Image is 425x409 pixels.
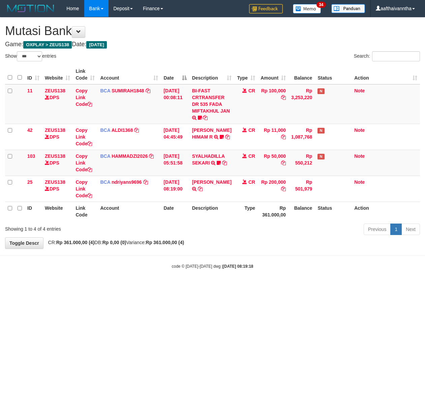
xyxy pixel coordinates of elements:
td: Rp 50,000 [258,150,289,176]
h4: Game: Date: [5,41,420,48]
span: BCA [100,88,110,93]
th: Rp 361.000,00 [258,202,289,221]
img: Feedback.jpg [249,4,283,13]
a: ZEUS138 [45,179,65,185]
strong: Rp 0,00 (0) [102,240,126,245]
th: Date: activate to sort column descending [161,65,189,84]
img: Button%20Memo.svg [293,4,321,13]
a: Toggle Descr [5,237,43,249]
th: Account: activate to sort column ascending [97,65,161,84]
strong: Rp 361.000,00 (4) [56,240,95,245]
span: CR [248,179,255,185]
img: MOTION_logo.png [5,3,56,13]
td: Rp 550,212 [289,150,315,176]
span: Has Note [317,154,324,159]
th: Type [234,202,258,221]
a: Note [354,179,365,185]
a: Copy Rp 50,000 to clipboard [281,160,286,166]
th: Status [315,202,352,221]
a: ALDI1368 [112,127,133,133]
td: [DATE] 04:45:49 [161,124,189,150]
td: Rp 100,000 [258,84,289,124]
a: Previous [364,224,391,235]
span: OXPLAY > ZEUS138 [23,41,72,49]
a: Note [354,88,365,93]
strong: [DATE] 08:19:18 [223,264,253,269]
input: Search: [372,51,420,61]
td: DPS [42,84,73,124]
a: HAMMADZI2026 [112,153,148,159]
th: Website: activate to sort column ascending [42,65,73,84]
th: Status [315,65,352,84]
th: ID [25,202,42,221]
a: Copy FAISAL REZA PAHLEF to clipboard [198,186,203,192]
th: Description: activate to sort column ascending [189,65,234,84]
a: Copy BI-FAST CRTRANSFER DR 535 FADA MIFTAKHUL JAN to clipboard [203,115,208,120]
span: 42 [27,127,33,133]
a: Note [354,153,365,159]
td: [DATE] 08:19:00 [161,176,189,202]
td: Rp 3,253,220 [289,84,315,124]
td: DPS [42,124,73,150]
span: CR: DB: Variance: [45,240,184,245]
a: ZEUS138 [45,88,65,93]
a: Copy ALVA HIMAM R to clipboard [225,134,230,140]
td: BI-FAST CRTRANSFER DR 535 FADA MIFTAKHUL JAN [189,84,234,124]
a: Copy Rp 200,000 to clipboard [281,186,286,192]
a: Copy ndriyans9696 to clipboard [143,179,148,185]
a: Note [354,127,365,133]
a: [PERSON_NAME] [192,179,232,185]
th: Action: activate to sort column ascending [352,65,420,84]
span: Has Note [317,88,324,94]
span: 11 [27,88,33,93]
td: [DATE] 00:08:11 [161,84,189,124]
th: Type: activate to sort column ascending [234,65,258,84]
a: Copy ALDI1368 to clipboard [134,127,139,133]
td: [DATE] 05:51:58 [161,150,189,176]
a: [PERSON_NAME] HIMAM R [192,127,232,140]
span: CR [248,153,255,159]
th: Action [352,202,420,221]
a: ZEUS138 [45,127,65,133]
span: CR [248,127,255,133]
span: [DATE] [86,41,107,49]
td: DPS [42,150,73,176]
strong: Rp 361.000,00 (4) [146,240,184,245]
a: Copy Link Code [75,179,92,198]
th: Link Code: activate to sort column ascending [73,65,97,84]
span: BCA [100,179,110,185]
a: Copy HAMMADZI2026 to clipboard [149,153,154,159]
a: ndriyans9696 [112,179,142,185]
a: Copy Link Code [75,88,92,107]
td: Rp 1,087,768 [289,124,315,150]
label: Search: [354,51,420,61]
span: Has Note [317,128,324,134]
div: Showing 1 to 4 of 4 entries [5,223,172,232]
th: Amount: activate to sort column ascending [258,65,289,84]
th: Description [189,202,234,221]
a: Copy Rp 100,000 to clipboard [281,95,286,100]
span: BCA [100,127,110,133]
select: Showentries [17,51,42,61]
a: Copy SUMIRAH1848 to clipboard [146,88,150,93]
a: ZEUS138 [45,153,65,159]
th: Balance [289,65,315,84]
span: CR [248,88,255,93]
a: Copy Rp 11,000 to clipboard [281,134,286,140]
img: panduan.png [331,4,365,13]
td: DPS [42,176,73,202]
small: code © [DATE]-[DATE] dwg | [172,264,253,269]
label: Show entries [5,51,56,61]
a: 1 [390,224,402,235]
th: Website [42,202,73,221]
span: BCA [100,153,110,159]
td: Rp 501,979 [289,176,315,202]
td: Rp 11,000 [258,124,289,150]
a: Copy Link Code [75,127,92,146]
a: Next [401,224,420,235]
span: 103 [27,153,35,159]
th: Date [161,202,189,221]
a: SUMIRAH1848 [112,88,144,93]
span: 34 [316,2,326,8]
th: Balance [289,202,315,221]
